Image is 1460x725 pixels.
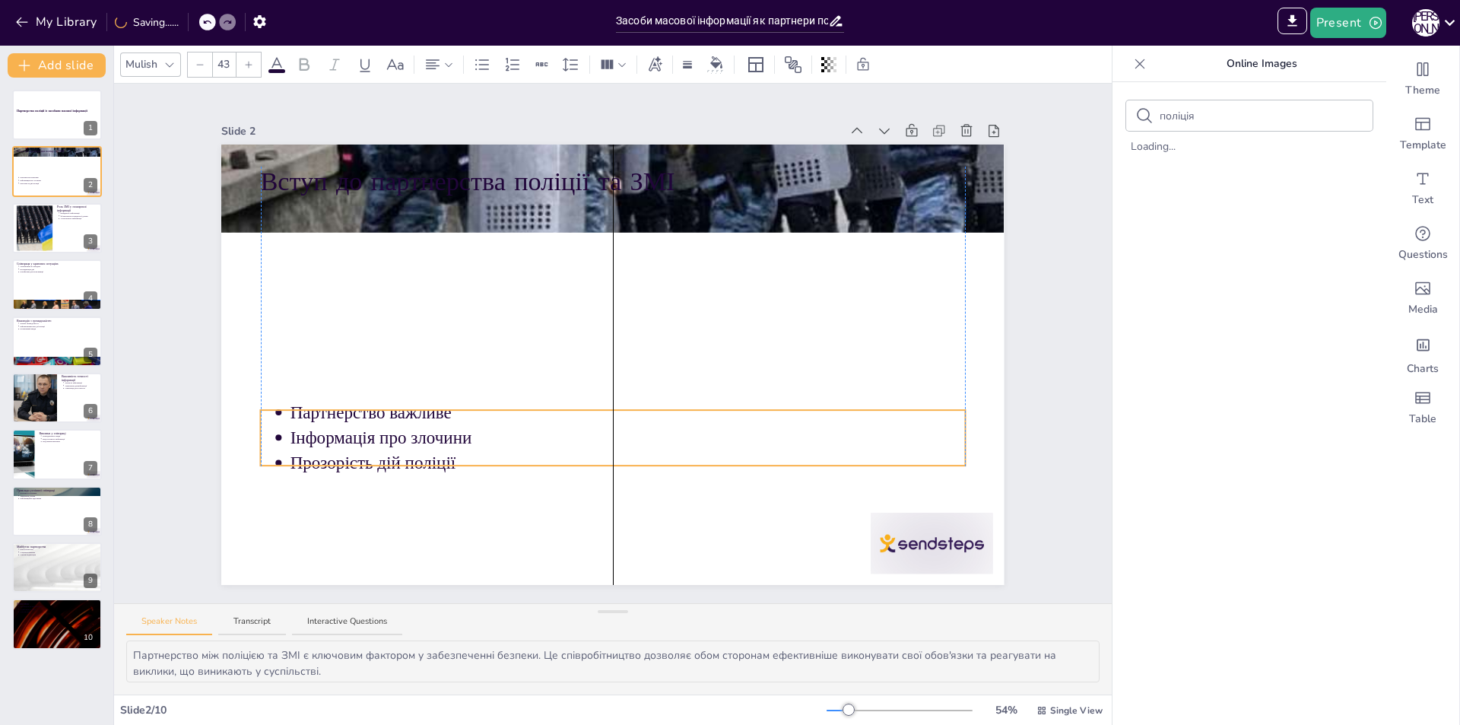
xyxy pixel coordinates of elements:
div: 9 [12,542,102,593]
button: Transcript [218,615,286,636]
span: Table [1409,412,1436,427]
div: 2 [12,146,102,196]
div: Slide 2 / 10 [120,702,827,718]
div: 3 [12,203,102,253]
p: Платформа для комунікації [20,271,97,274]
p: Необхідність партнерства [20,605,97,608]
p: Адаптація до змін [20,607,97,610]
div: К [PERSON_NAME] [1412,9,1439,37]
p: Оперативність передачі [20,265,97,268]
div: Add a table [1386,380,1459,435]
p: Зміцнення довіри [20,494,97,498]
p: Актуальність інформації [60,218,97,221]
p: Співпраця для точності [65,387,97,390]
p: Прозорість дій поліції [290,451,965,475]
span: Single View [1050,704,1103,717]
p: Партнерство важливе [290,400,965,425]
p: Спільні цілі [20,610,97,613]
div: 5 [12,316,102,367]
p: Уникнення дезінформації [65,384,97,387]
p: Взаємодія з громадськістю [17,318,97,323]
div: 9 [84,574,97,588]
p: Недоступність інформації [43,437,97,440]
strong: Партнерство поліції із засобами масової інформації [17,109,87,113]
p: Вступ до партнерства поліції та ЗМІ [17,148,97,153]
p: Роль ЗМІ у поширенні інформації [57,205,97,213]
span: Text [1412,192,1433,208]
p: Online Images [1152,46,1371,82]
div: 5 [84,348,97,362]
p: Нові технології [20,548,97,551]
div: Add ready made slides [1386,107,1459,161]
p: Подолання викликів [43,440,97,444]
span: Questions [1398,247,1448,262]
span: Template [1400,138,1446,153]
div: 8 [84,517,97,532]
p: Висновок [17,601,97,606]
p: Довіра громадськості [20,322,97,325]
button: Interactive Questions [292,615,402,636]
p: Швидкість інформації [60,211,97,215]
div: Saving...... [115,14,179,30]
div: 7 [12,429,102,479]
div: Change the overall theme [1386,52,1459,107]
div: Mulish [122,53,160,75]
textarea: Партнерство між поліцією та ЗМІ є ключовим фактором у забезпеченні безпеки. Це співробітництво до... [126,641,1100,682]
p: Інформація про злочини [290,426,965,450]
div: Get real-time input from your audience [1386,216,1459,271]
div: 2 [84,178,97,192]
div: 4 [84,291,97,306]
div: 7 [84,461,97,475]
p: Упередженість медіа [43,435,97,438]
p: Розкриття злочинів [20,491,97,494]
div: 1 [84,121,97,135]
div: Loading... [1131,138,1368,154]
button: Speaker Notes [126,615,212,636]
p: Співпраця у кризових ситуаціях [17,262,97,266]
p: Позитивний імідж [20,327,97,330]
div: Text effects [643,52,666,77]
p: Приклади успішної співпраці [17,488,97,492]
p: Формування громадської думки [60,215,97,218]
p: Спільна адаптація [20,554,97,557]
p: Інформаційна підтримка [20,498,97,501]
div: Slide 2 [221,123,839,139]
div: 10 [12,599,102,649]
div: 10 [79,631,97,645]
div: 54 % [988,702,1024,718]
p: Інформування про дії поліції [20,325,97,328]
div: Add charts and graphs [1386,326,1459,380]
p: Прозорість дій поліції [20,182,97,185]
div: 1 [12,90,102,140]
span: Media [1408,302,1438,317]
p: Інформація про злочини [20,179,97,182]
p: Важливість точності інформації [62,374,97,383]
span: Charts [1407,361,1439,377]
p: Вступ до партнерства поліції та ЗМІ [261,163,965,199]
p: Виклики у співпраці [39,431,97,436]
button: К [PERSON_NAME] [1412,8,1439,38]
button: Add slide [8,53,106,78]
div: 8 [12,486,102,536]
span: Export to PowerPoint [1277,8,1307,38]
button: Present [1310,8,1386,38]
span: Theme [1405,83,1440,98]
div: 6 [84,404,97,418]
p: Майбутнє партнерства [17,545,97,549]
input: Insert title [616,10,828,32]
p: Партнерство важливе [20,176,97,179]
div: Column Count [596,52,630,77]
p: Точність інформації [65,381,97,384]
div: Border settings [679,52,696,77]
div: Layout [744,52,768,77]
p: Соціальні мережі [20,551,97,554]
div: 4 [12,259,102,310]
span: Position [784,56,802,74]
div: Add images, graphics, shapes or video [1386,271,1459,326]
div: Add text boxes [1386,161,1459,216]
div: 3 [84,234,97,249]
div: 6 [12,373,102,423]
div: Background color [705,56,728,72]
button: My Library [11,10,103,34]
p: Координація дій [20,268,97,271]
